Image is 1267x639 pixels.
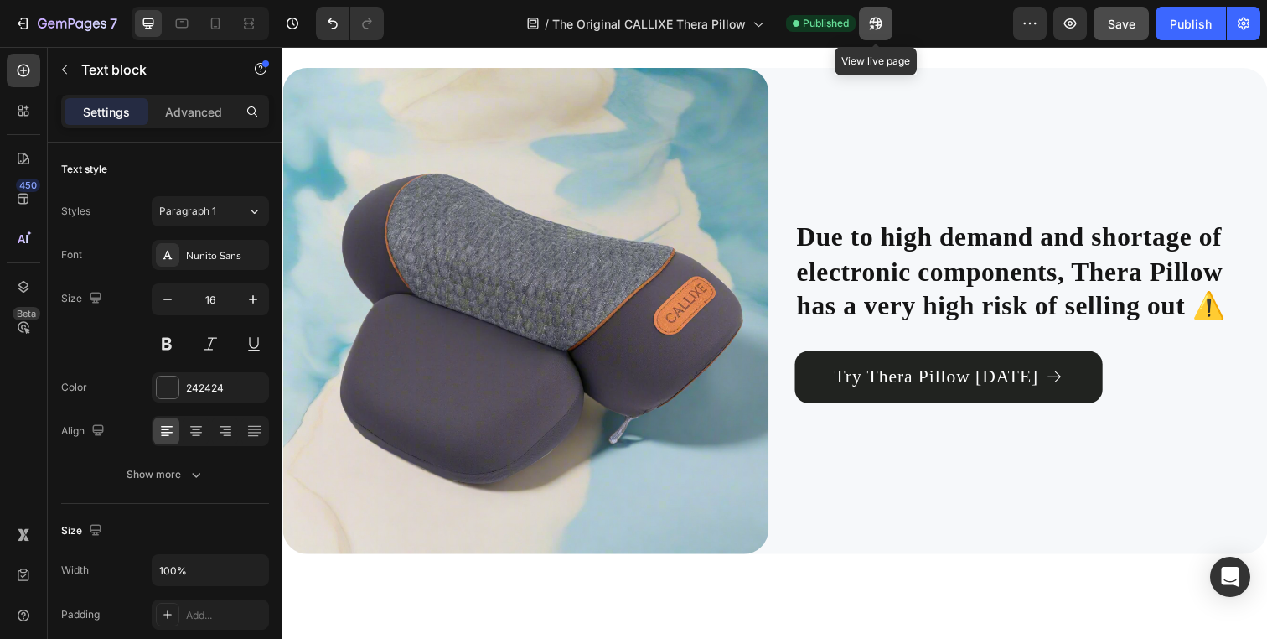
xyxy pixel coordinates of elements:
div: Open Intercom Messenger [1210,557,1250,597]
input: Auto [153,555,268,585]
button: 7 [7,7,125,40]
div: Align [61,420,108,443]
p: Settings [83,103,130,121]
div: Color [61,380,87,395]
p: 7 [110,13,117,34]
span: / [545,15,549,33]
p: Text block [81,60,224,80]
span: Published [803,16,849,31]
button: Show more [61,460,269,490]
div: Size [61,288,106,310]
span: The Original CALLIXE Thera Pillow [552,15,746,33]
div: 450 [16,179,40,192]
div: Width [61,563,89,578]
div: Size [61,520,106,543]
a: Try Thera Pillow [DATE] [523,310,837,363]
div: Styles [61,204,90,219]
p: Advanced [165,103,222,121]
div: Padding [61,607,100,622]
div: Nunito Sans [186,248,265,263]
button: Save [1094,7,1149,40]
div: Undo/Redo [316,7,384,40]
h2: Here's what [MEDICAL_DATA] sufferers are saying about us [13,598,992,636]
div: Add... [186,608,265,623]
div: Show more [127,466,204,483]
div: Publish [1170,15,1212,33]
button: Paragraph 1 [152,196,269,226]
span: Save [1108,17,1135,31]
button: Publish [1156,7,1226,40]
div: Beta [13,307,40,320]
div: Text style [61,162,107,177]
iframe: To enrich screen reader interactions, please activate Accessibility in Grammarly extension settings [282,47,1267,639]
div: 242424 [186,381,265,396]
div: Font [61,247,82,262]
p: Try Thera Pillow [DATE] [563,324,772,350]
h2: Due to high demand and shortage of electronic components, Thera Pillow has a very high risk of se... [523,175,992,283]
span: Paragraph 1 [159,204,216,219]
